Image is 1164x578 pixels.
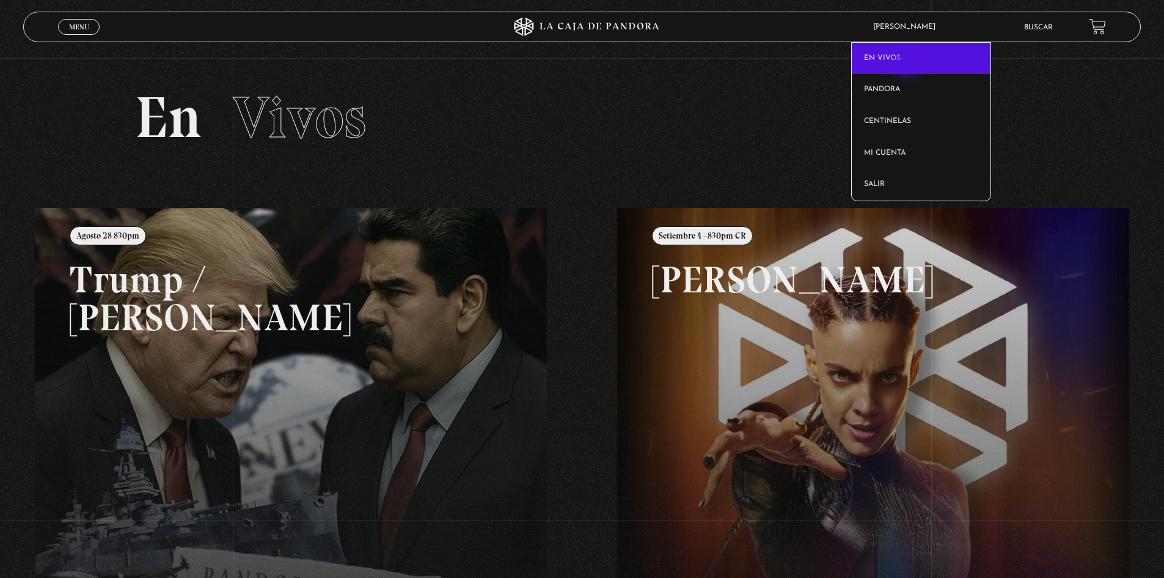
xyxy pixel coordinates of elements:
[233,83,366,152] span: Vivos
[1024,24,1053,31] a: Buscar
[65,34,93,42] span: Cerrar
[852,106,990,138] a: Centinelas
[852,138,990,169] a: Mi cuenta
[69,23,89,31] span: Menu
[852,74,990,106] a: Pandora
[867,23,948,31] span: [PERSON_NAME]
[1089,18,1106,35] a: View your shopping cart
[852,169,990,201] a: Salir
[852,43,990,75] a: En vivos
[135,89,1029,147] h2: En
